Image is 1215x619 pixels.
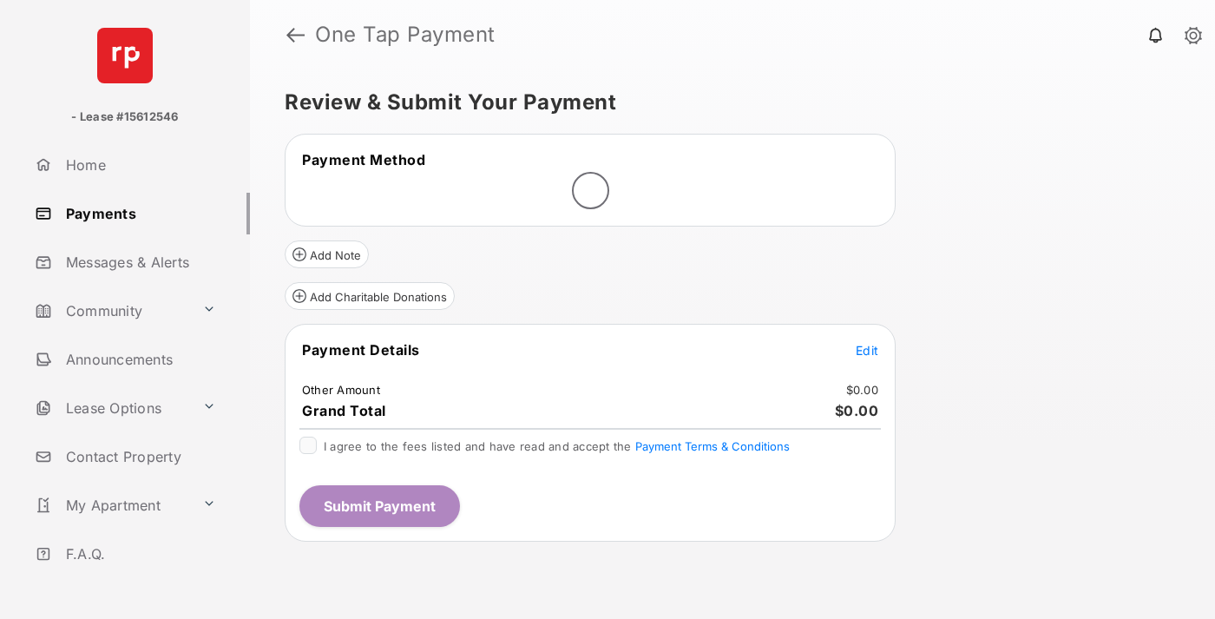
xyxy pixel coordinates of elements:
[285,92,1166,113] h5: Review & Submit Your Payment
[302,341,420,359] span: Payment Details
[28,339,250,380] a: Announcements
[315,24,496,45] strong: One Tap Payment
[302,151,425,168] span: Payment Method
[835,402,879,419] span: $0.00
[299,485,460,527] button: Submit Payment
[856,343,878,358] span: Edit
[28,144,250,186] a: Home
[856,341,878,359] button: Edit
[28,387,195,429] a: Lease Options
[285,282,455,310] button: Add Charitable Donations
[301,382,381,398] td: Other Amount
[28,193,250,234] a: Payments
[28,436,250,477] a: Contact Property
[302,402,386,419] span: Grand Total
[28,241,250,283] a: Messages & Alerts
[28,484,195,526] a: My Apartment
[324,439,790,453] span: I agree to the fees listed and have read and accept the
[28,533,250,575] a: F.A.Q.
[28,290,195,332] a: Community
[285,240,369,268] button: Add Note
[635,439,790,453] button: I agree to the fees listed and have read and accept the
[71,109,178,126] p: - Lease #15612546
[97,28,153,83] img: svg+xml;base64,PHN2ZyB4bWxucz0iaHR0cDovL3d3dy53My5vcmcvMjAwMC9zdmciIHdpZHRoPSI2NCIgaGVpZ2h0PSI2NC...
[845,382,879,398] td: $0.00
